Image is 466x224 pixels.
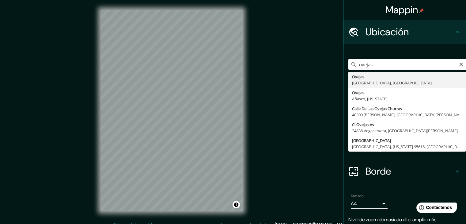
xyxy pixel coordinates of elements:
[351,194,363,199] font: Tamaño
[348,59,466,70] input: Elige tu ciudad o zona
[459,61,464,67] button: Claro
[352,138,391,143] font: [GEOGRAPHIC_DATA]
[343,85,466,110] div: Patas
[233,201,240,208] button: Activar o desactivar atribución
[343,20,466,44] div: Ubicación
[352,122,374,127] font: Cl Ovejas-Vv
[352,96,387,102] font: Añasco, [US_STATE]
[343,159,466,183] div: Borde
[352,90,364,95] font: Ovejas
[352,144,465,149] font: [GEOGRAPHIC_DATA], [US_STATE] 95616, [GEOGRAPHIC_DATA]
[348,216,436,223] font: Nivel de zoom demasiado alto: amplíe más
[352,80,432,86] font: [GEOGRAPHIC_DATA], [GEOGRAPHIC_DATA]
[352,106,402,111] font: Calle De Las Ovejas Churras
[385,3,418,16] font: Mappin
[411,200,459,217] iframe: Lanzador de widgets de ayuda
[352,74,364,79] font: Ovejas
[419,8,424,13] img: pin-icon.png
[100,10,243,211] canvas: Mapa
[366,165,391,178] font: Borde
[351,200,357,207] font: A4
[343,134,466,159] div: Disposición
[351,199,388,209] div: A4
[343,110,466,134] div: Estilo
[366,25,409,38] font: Ubicación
